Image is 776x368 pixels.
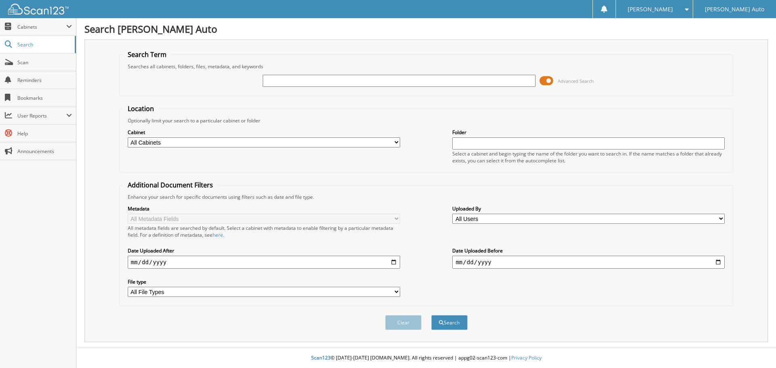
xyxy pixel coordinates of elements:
span: [PERSON_NAME] [628,7,673,12]
span: Cabinets [17,23,66,30]
span: Bookmarks [17,95,72,101]
div: All metadata fields are searched by default. Select a cabinet with metadata to enable filtering b... [128,225,400,238]
div: Enhance your search for specific documents using filters such as date and file type. [124,193,729,200]
div: © [DATE]-[DATE] [DOMAIN_NAME]. All rights reserved | appg02-scan123-com | [76,348,776,368]
label: Folder [452,129,725,136]
legend: Additional Document Filters [124,181,217,189]
span: Scan [17,59,72,66]
span: [PERSON_NAME] Auto [705,7,764,12]
legend: Location [124,104,158,113]
label: Date Uploaded After [128,247,400,254]
span: Search [17,41,71,48]
a: Privacy Policy [511,354,542,361]
span: Help [17,130,72,137]
span: Reminders [17,77,72,84]
span: Advanced Search [558,78,594,84]
span: Announcements [17,148,72,155]
img: scan123-logo-white.svg [8,4,69,15]
div: Searches all cabinets, folders, files, metadata, and keywords [124,63,729,70]
h1: Search [PERSON_NAME] Auto [84,22,768,36]
label: Metadata [128,205,400,212]
label: Cabinet [128,129,400,136]
span: User Reports [17,112,66,119]
button: Clear [385,315,422,330]
a: here [213,231,223,238]
button: Search [431,315,468,330]
span: Scan123 [311,354,331,361]
input: end [452,256,725,269]
div: Select a cabinet and begin typing the name of the folder you want to search in. If the name match... [452,150,725,164]
label: Date Uploaded Before [452,247,725,254]
input: start [128,256,400,269]
label: File type [128,278,400,285]
legend: Search Term [124,50,171,59]
div: Optionally limit your search to a particular cabinet or folder [124,117,729,124]
label: Uploaded By [452,205,725,212]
